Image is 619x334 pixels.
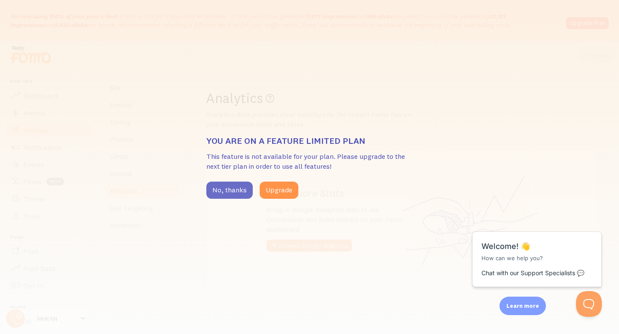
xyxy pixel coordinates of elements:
[206,182,253,199] button: No, thanks
[206,135,413,146] h3: You are on a feature limited plan
[499,297,546,315] div: Learn more
[506,302,539,310] p: Learn more
[206,152,413,171] p: This feature is not available for your plan. Please upgrade to the next tier plan in order to use...
[260,182,298,199] button: Upgrade
[576,291,602,317] iframe: Help Scout Beacon - Open
[468,210,607,291] iframe: Help Scout Beacon - Messages and Notifications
